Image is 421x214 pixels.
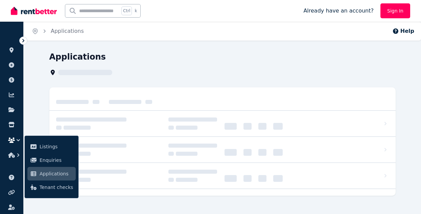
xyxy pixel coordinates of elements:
h1: Applications [49,51,106,62]
nav: Breadcrumb [24,22,92,41]
span: Applications [40,170,73,178]
span: Listings [40,143,73,151]
a: Tenant checks [27,180,76,194]
a: Enquiries [27,153,76,167]
a: Listings [27,140,76,153]
a: Sign In [380,3,410,18]
span: Tenant checks [40,183,73,191]
span: Enquiries [40,156,73,164]
img: RentBetter [11,6,57,16]
span: k [135,8,137,14]
span: Already have an account? [303,7,374,15]
button: Help [392,27,414,35]
span: Ctrl [121,6,132,15]
a: Applications [51,28,84,34]
a: Applications [27,167,76,180]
